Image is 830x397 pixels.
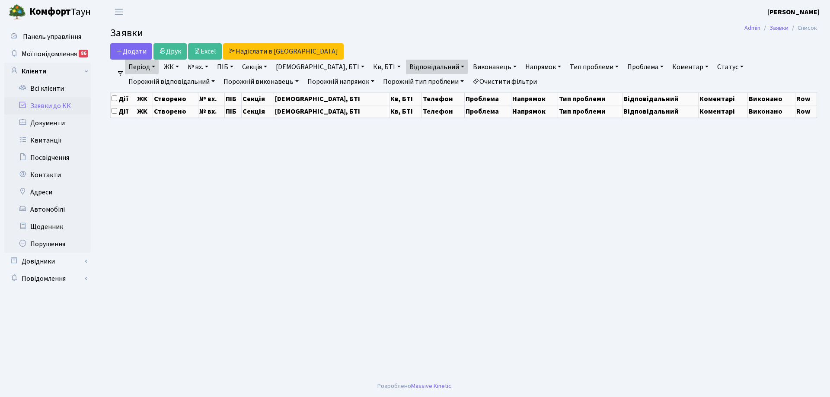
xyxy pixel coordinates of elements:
[4,218,91,235] a: Щоденник
[110,25,143,41] span: Заявки
[136,105,153,118] th: ЖК
[422,92,465,105] th: Телефон
[714,60,747,74] a: Статус
[274,92,389,105] th: [DEMOGRAPHIC_DATA], БТІ
[377,381,453,391] div: Розроблено .
[4,28,91,45] a: Панель управління
[422,105,465,118] th: Телефон
[4,114,91,132] a: Документи
[389,105,421,118] th: Кв, БТІ
[469,74,540,89] a: Очистити фільтри
[698,92,748,105] th: Коментарі
[4,63,91,80] a: Клієнти
[558,105,622,118] th: Тип проблеми
[788,23,817,33] li: Список
[731,19,830,37] nav: breadcrumb
[469,60,520,74] a: Виконавець
[223,43,344,60] a: Надіслати в [GEOGRAPHIC_DATA]
[4,201,91,218] a: Автомобілі
[4,270,91,287] a: Повідомлення
[304,74,378,89] a: Порожній напрямок
[184,60,212,74] a: № вх.
[566,60,622,74] a: Тип проблеми
[522,60,565,74] a: Напрямок
[464,105,511,118] th: Проблема
[198,105,225,118] th: № вх.
[224,105,242,118] th: ПІБ
[4,80,91,97] a: Всі клієнти
[795,92,817,105] th: Row
[411,381,451,391] a: Massive Kinetic
[110,43,152,60] a: Додати
[380,74,467,89] a: Порожній тип проблеми
[188,43,222,60] a: Excel
[769,23,788,32] a: Заявки
[767,7,820,17] a: [PERSON_NAME]
[4,235,91,253] a: Порушення
[116,47,147,56] span: Додати
[198,92,225,105] th: № вх.
[622,92,698,105] th: Відповідальний
[224,92,242,105] th: ПІБ
[4,184,91,201] a: Адреси
[153,43,187,60] a: Друк
[160,60,182,74] a: ЖК
[29,5,71,19] b: Комфорт
[4,166,91,184] a: Контакти
[272,60,368,74] a: [DEMOGRAPHIC_DATA], БТІ
[23,32,81,41] span: Панель управління
[220,74,302,89] a: Порожній виконавець
[4,45,91,63] a: Мої повідомлення86
[9,3,26,21] img: logo.png
[4,97,91,114] a: Заявки до КК
[698,105,748,118] th: Коментарі
[111,105,136,118] th: Дії
[748,105,795,118] th: Виконано
[511,105,558,118] th: Напрямок
[22,49,77,59] span: Мої повідомлення
[389,92,421,105] th: Кв, БТІ
[153,105,198,118] th: Створено
[464,92,511,105] th: Проблема
[214,60,237,74] a: ПІБ
[744,23,760,32] a: Admin
[242,105,274,118] th: Секція
[242,92,274,105] th: Секція
[79,50,88,57] div: 86
[748,92,795,105] th: Виконано
[4,132,91,149] a: Квитанції
[795,105,817,118] th: Row
[153,92,198,105] th: Створено
[239,60,271,74] a: Секція
[669,60,712,74] a: Коментар
[108,5,130,19] button: Переключити навігацію
[511,92,558,105] th: Напрямок
[624,60,667,74] a: Проблема
[406,60,468,74] a: Відповідальний
[4,149,91,166] a: Посвідчення
[370,60,404,74] a: Кв, БТІ
[125,60,159,74] a: Період
[125,74,218,89] a: Порожній відповідальний
[111,92,136,105] th: Дії
[622,105,698,118] th: Відповідальний
[274,105,389,118] th: [DEMOGRAPHIC_DATA], БТІ
[29,5,91,19] span: Таун
[136,92,153,105] th: ЖК
[4,253,91,270] a: Довідники
[558,92,622,105] th: Тип проблеми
